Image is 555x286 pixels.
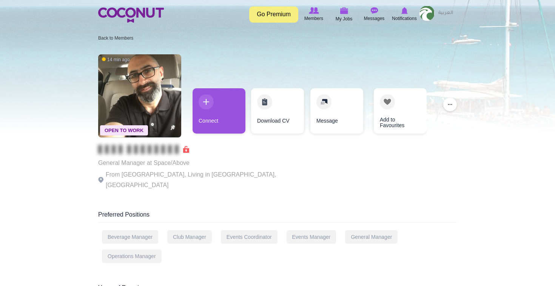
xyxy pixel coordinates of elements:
span: Messages [364,15,385,22]
div: Events Coordinator [221,230,277,244]
span: Open To Work [100,125,148,135]
a: Download CV [251,88,304,134]
div: Events Manager [287,230,336,244]
img: My Jobs [340,7,348,14]
span: Connect to Unlock the Profile [98,146,189,153]
div: Operations Manager [102,249,162,263]
div: 4 / 4 [368,88,421,137]
p: General Manager at Space/Above [98,158,306,168]
div: 1 / 4 [193,88,245,137]
div: Preferred Positions [98,211,457,223]
p: From [GEOGRAPHIC_DATA], Living in [GEOGRAPHIC_DATA], [GEOGRAPHIC_DATA] [98,169,306,191]
a: Notifications Notifications [389,6,419,23]
a: Messages Messages [359,6,389,23]
div: 2 / 4 [251,88,304,137]
a: My Jobs My Jobs [329,6,359,23]
img: Home [98,8,164,23]
span: 14 min ago [102,57,129,63]
img: Browse Members [309,7,319,14]
a: Go Premium [249,6,298,23]
img: Notifications [401,7,408,14]
img: Messages [370,7,378,14]
span: Members [304,15,323,22]
div: General Manager [345,230,398,244]
a: Connect [193,88,245,134]
div: 3 / 4 [310,88,362,137]
span: My Jobs [336,15,353,23]
a: Message [310,88,363,134]
a: Add to Favourites [374,88,427,134]
a: Browse Members Members [299,6,329,23]
div: Beverage Manager [102,230,158,244]
a: العربية [435,6,457,21]
a: Back to Members [98,35,133,41]
div: Club Manager [167,230,212,244]
span: Notifications [392,15,416,22]
button: ... [443,98,457,111]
